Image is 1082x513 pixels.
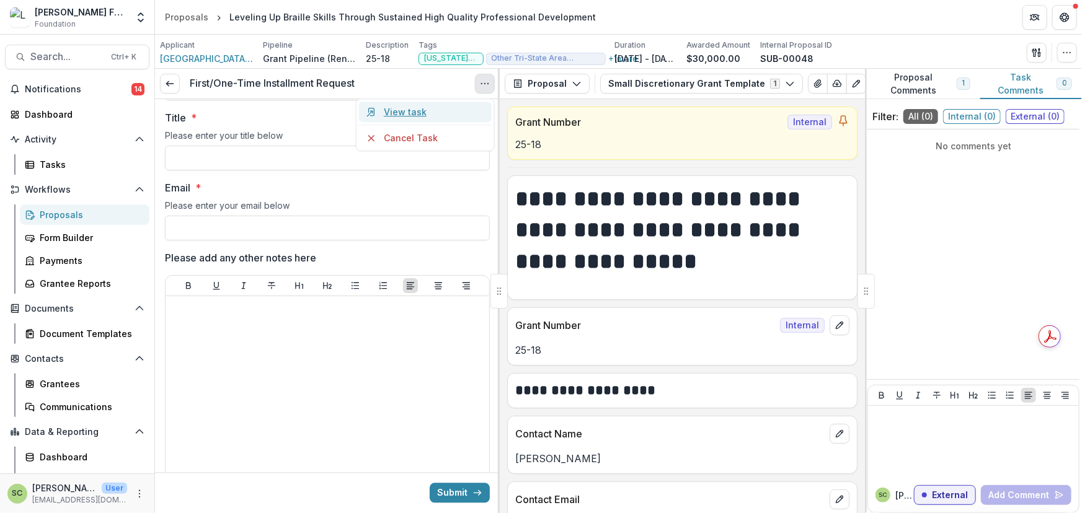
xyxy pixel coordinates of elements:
a: Document Templates [20,323,149,344]
div: Leveling Up Braille Skills Through Sustained High Quality Professional Development [229,11,596,24]
a: Proposals [20,204,149,225]
span: [US_STATE][GEOGRAPHIC_DATA] [424,54,478,63]
button: External [914,485,976,505]
button: Options [475,74,495,94]
button: Underline [892,388,907,403]
button: Align Center [431,278,446,293]
div: Payments [40,254,140,267]
button: +1more [608,52,638,65]
p: 25-18 [366,52,390,65]
nav: breadcrumb [160,8,601,26]
div: Proposals [40,208,140,221]
div: Proposals [165,11,208,24]
button: Align Right [459,278,474,293]
p: Please add any other notes here [165,250,316,265]
button: Ordered List [376,278,391,293]
p: No comments yet [872,139,1075,152]
a: Form Builder [20,227,149,248]
a: Grantee Reports [20,273,149,294]
span: Other Tri-State Area ([GEOGRAPHIC_DATA] & [GEOGRAPHIC_DATA]) [492,54,600,63]
p: 25-18 [515,343,849,357]
button: Cancel Task [359,128,492,148]
div: Please enter your title below [165,130,490,146]
a: Proposals [160,8,213,26]
div: [PERSON_NAME] Fund for the Blind [35,6,127,19]
span: Data & Reporting [25,427,130,437]
button: Ordered List [1003,388,1018,403]
div: Ctrl + K [109,50,139,64]
button: More [132,486,147,501]
span: Workflows [25,185,130,195]
button: Submit [430,483,490,503]
span: 1 [962,79,965,87]
button: Underline [209,278,224,293]
span: 14 [131,83,144,95]
p: Awarded Amount [686,40,750,51]
span: Notifications [25,84,131,95]
p: Email [165,180,190,195]
p: Filter: [872,109,898,124]
button: Partners [1022,5,1047,30]
button: Italicize [236,278,251,293]
p: Pipeline [263,40,293,51]
a: Communications [20,397,149,417]
button: Bold [874,388,889,403]
p: 25-18 [515,137,849,152]
span: Documents [25,304,130,314]
button: Search... [5,45,149,69]
p: External [932,490,968,501]
div: Grantee Reports [40,277,140,290]
button: Heading 1 [292,278,307,293]
div: Tasks [40,158,140,171]
button: Strike [264,278,279,293]
p: SUB-00048 [760,52,814,65]
p: [PERSON_NAME] [32,481,97,494]
div: Dashboard [25,108,140,121]
p: Grant Number [515,318,775,333]
button: Align Center [1040,388,1055,403]
p: Grant Pipeline (Renewals) [263,52,356,65]
button: Align Right [1058,388,1073,403]
a: Tasks [20,154,149,175]
button: Bold [181,278,196,293]
button: Align Left [1021,388,1036,403]
button: Strike [929,388,944,403]
p: Contact Name [515,426,825,441]
button: Bullet List [985,388,1000,403]
button: Edit as form [846,74,866,94]
button: Open Contacts [5,349,149,369]
span: Activity [25,134,130,145]
button: Bullet List [348,278,363,293]
span: Search... [30,51,104,63]
p: User [102,483,127,494]
p: Contact Email [515,492,825,507]
a: Data Report [20,470,149,490]
span: Internal [780,318,825,333]
div: Document Templates [40,327,140,340]
span: All ( 0 ) [903,109,938,124]
p: Description [366,40,409,51]
button: edit [830,424,849,444]
p: [PERSON_NAME] [515,451,849,466]
div: Communications [40,400,140,413]
span: Internal [787,115,832,129]
div: Sandra Ching [879,492,887,498]
button: Proposal [505,74,590,94]
div: Grantees [40,377,140,390]
button: Heading 2 [966,388,981,403]
span: Internal ( 0 ) [943,109,1001,124]
button: Task Comments [980,69,1082,99]
a: [GEOGRAPHIC_DATA][US_STATE] (UMASS) Foundation Inc [160,52,253,65]
p: Tags [419,40,437,51]
a: Payments [20,250,149,271]
button: Italicize [911,388,926,403]
button: Open entity switcher [132,5,149,30]
span: Foundation [35,19,76,30]
p: Grant Number [515,115,783,129]
button: edit [830,489,849,509]
p: $30,000.00 [686,52,740,65]
a: Dashboard [5,104,149,125]
button: Heading 2 [320,278,335,293]
button: Align Left [403,278,418,293]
